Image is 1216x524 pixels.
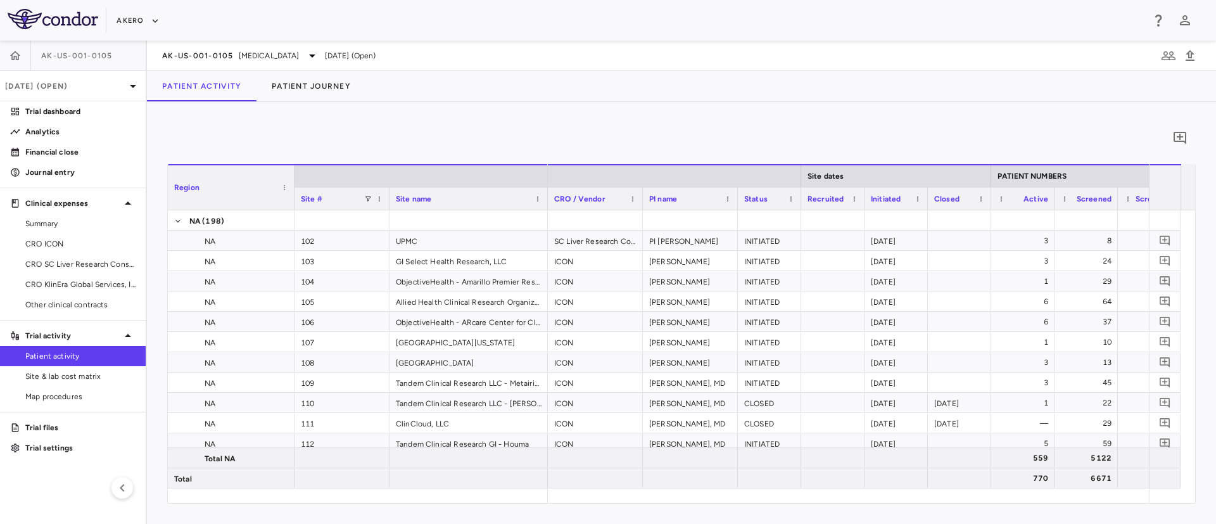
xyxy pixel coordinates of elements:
[25,106,136,117] p: Trial dashboard
[8,9,98,29] img: logo-full-BYUhSk78.svg
[997,172,1067,181] span: PATIENT NUMBERS
[934,195,959,203] span: Closed
[548,393,643,412] div: ICON
[1129,231,1175,251] div: 4
[147,71,256,101] button: Patient Activity
[554,195,605,203] span: CRO / Vendor
[1169,127,1191,149] button: Add comment
[294,393,389,412] div: 110
[389,393,548,412] div: Tandem Clinical Research LLC - [PERSON_NAME] Clinic
[864,352,928,372] div: [DATE]
[1066,332,1111,352] div: 10
[1003,332,1048,352] div: 1
[1066,231,1111,251] div: 8
[643,312,738,331] div: [PERSON_NAME]
[1129,291,1175,312] div: 55
[202,211,224,231] span: (198)
[1156,333,1174,350] button: Add comment
[301,195,322,203] span: Site #
[643,251,738,271] div: [PERSON_NAME]
[1156,414,1174,431] button: Add comment
[864,413,928,433] div: [DATE]
[1129,332,1175,352] div: 9
[643,271,738,291] div: [PERSON_NAME]
[1172,131,1187,146] svg: Add comment
[643,373,738,392] div: [PERSON_NAME], MD
[1003,291,1048,312] div: 6
[1159,356,1171,368] svg: Add comment
[548,291,643,311] div: ICON
[1156,354,1174,371] button: Add comment
[1156,252,1174,269] button: Add comment
[25,422,136,433] p: Trial files
[1159,376,1171,388] svg: Add comment
[738,332,801,352] div: INITIATED
[25,167,136,178] p: Journal entry
[807,172,844,181] span: Site dates
[864,291,928,311] div: [DATE]
[643,231,738,250] div: PI [PERSON_NAME]
[174,469,192,489] span: Total
[1129,251,1175,271] div: 17
[1003,413,1048,433] div: —
[1066,433,1111,454] div: 59
[1003,468,1048,489] div: 770
[389,352,548,372] div: [GEOGRAPHIC_DATA]
[174,183,199,192] span: Region
[1159,397,1171,409] svg: Add comment
[1066,413,1111,433] div: 29
[389,433,548,453] div: Tandem Clinical Research GI - Houma
[1003,393,1048,413] div: 1
[205,272,215,292] span: NA
[294,271,389,291] div: 104
[738,433,801,453] div: INITIATED
[1003,312,1048,332] div: 6
[1156,394,1174,411] button: Add comment
[643,393,738,412] div: [PERSON_NAME], MD
[294,413,389,433] div: 111
[5,80,125,92] p: [DATE] (Open)
[189,211,201,231] span: NA
[205,373,215,393] span: NA
[205,393,215,414] span: NA
[205,353,215,373] span: NA
[1066,251,1111,271] div: 24
[25,391,136,402] span: Map procedures
[25,218,136,229] span: Summary
[294,231,389,250] div: 102
[738,352,801,372] div: INITIATED
[1159,255,1171,267] svg: Add comment
[864,373,928,392] div: [DATE]
[294,251,389,271] div: 103
[25,259,136,270] span: CRO SC Liver Research Consortium LLC
[1129,448,1175,468] div: 4179
[389,373,548,392] div: Tandem Clinical Research LLC - Metairie Clinic
[294,433,389,453] div: 112
[1066,271,1111,291] div: 29
[864,332,928,352] div: [DATE]
[1159,437,1171,449] svg: Add comment
[162,51,234,61] span: AK-US-001-0105
[205,312,215,333] span: NA
[649,195,677,203] span: PI name
[25,350,136,362] span: Patient activity
[1023,195,1048,203] span: Active
[294,332,389,352] div: 107
[205,333,215,353] span: NA
[738,312,801,331] div: INITIATED
[928,413,991,433] div: [DATE]
[25,146,136,158] p: Financial close
[643,413,738,433] div: [PERSON_NAME], MD
[1159,295,1171,307] svg: Add comment
[1003,433,1048,454] div: 5
[864,312,928,331] div: [DATE]
[1003,352,1048,373] div: 3
[643,433,738,453] div: [PERSON_NAME], MD
[256,71,366,101] button: Patient Journey
[738,271,801,291] div: INITIATED
[1129,433,1175,454] div: 51
[1159,275,1171,287] svg: Add comment
[1129,393,1175,413] div: 21
[1003,271,1048,291] div: 1
[1159,417,1171,429] svg: Add comment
